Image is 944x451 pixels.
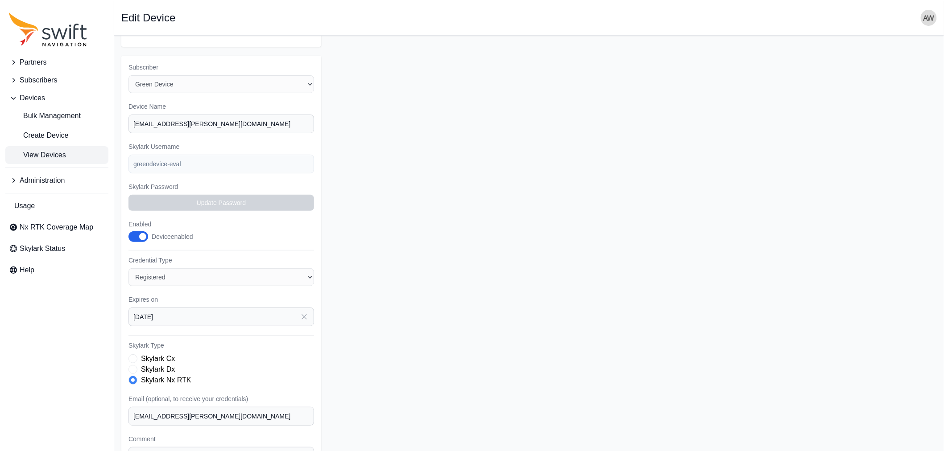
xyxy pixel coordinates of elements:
[128,295,314,304] label: Expires on
[20,93,45,103] span: Devices
[5,261,108,279] a: Help
[128,394,314,403] label: Email (optional, to receive your credentials)
[9,111,81,121] span: Bulk Management
[128,353,314,385] div: Skylark Type
[128,341,314,350] label: Skylark Type
[141,353,175,364] label: Skylark Cx
[20,243,65,254] span: Skylark Status
[128,435,314,443] label: Comment
[5,172,108,189] button: Administration
[5,197,108,215] a: Usage
[5,240,108,258] a: Skylark Status
[14,201,35,211] span: Usage
[121,12,175,23] h1: Edit Device
[9,130,68,141] span: Create Device
[128,75,314,93] select: Subscriber
[5,53,108,71] button: Partners
[5,89,108,107] button: Devices
[128,102,314,111] label: Device Name
[128,115,314,133] input: Device #01
[5,127,108,144] a: Create Device
[141,364,175,375] label: Skylark Dx
[20,175,65,186] span: Administration
[5,107,108,125] a: Bulk Management
[128,142,314,151] label: Skylark Username
[20,75,57,86] span: Subscribers
[5,146,108,164] a: View Devices
[20,265,34,275] span: Help
[152,232,193,241] div: Device enabled
[128,63,314,72] label: Subscriber
[20,222,93,233] span: Nx RTK Coverage Map
[128,182,314,191] label: Skylark Password
[141,375,191,385] label: Skylark Nx RTK
[20,57,46,68] span: Partners
[128,307,314,326] input: YYYY-MM-DD
[921,10,937,26] img: user photo
[128,220,203,229] label: Enabled
[5,218,108,236] a: Nx RTK Coverage Map
[128,256,314,265] label: Credential Type
[128,195,314,211] button: Update Password
[9,150,66,160] span: View Devices
[5,71,108,89] button: Subscribers
[128,155,314,173] input: example-user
